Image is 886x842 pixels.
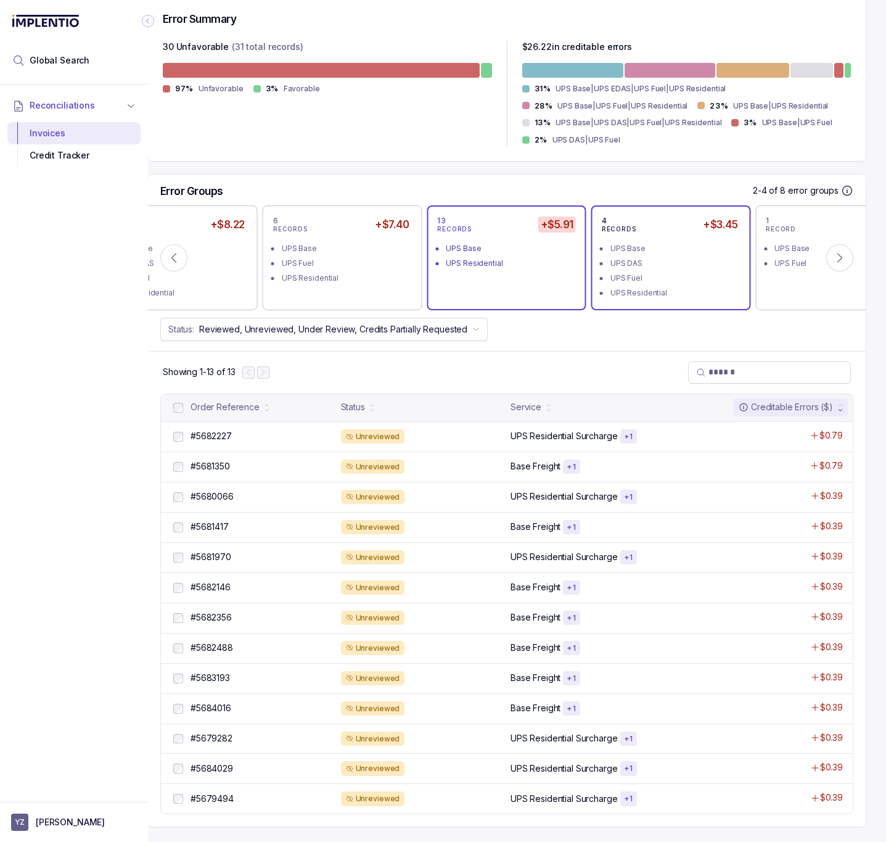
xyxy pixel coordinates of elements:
[282,242,410,255] div: UPS Base
[511,642,560,654] p: Base Freight
[173,522,183,532] input: checkbox-checkbox
[820,761,843,774] p: $0.39
[820,791,843,804] p: $0.39
[766,226,796,233] p: RECORD
[191,762,233,775] p: #5684029
[511,611,560,624] p: Base Freight
[511,551,618,563] p: UPS Residential Surcharge
[173,764,183,774] input: checkbox-checkbox
[11,814,28,831] span: User initials
[567,462,576,472] p: + 1
[820,580,843,593] p: $0.39
[624,553,633,563] p: + 1
[141,14,155,28] div: Collapse Icon
[437,226,472,233] p: RECORDS
[173,553,183,563] input: checkbox-checkbox
[700,217,740,233] h5: +$3.45
[191,702,231,714] p: #5684016
[163,366,235,378] div: Remaining page entries
[191,581,231,593] p: #5682146
[341,761,405,776] div: Unreviewed
[341,641,405,656] div: Unreviewed
[567,704,576,714] p: + 1
[266,84,279,94] p: 3%
[610,257,739,270] div: UPS DAS
[173,643,183,653] input: checkbox-checkbox
[282,272,410,284] div: UPS Residential
[17,144,131,167] div: Credit Tracker
[118,287,246,299] div: UPS Residential
[557,100,687,112] p: UPS Base|UPS Fuel|UPS Residential
[567,583,576,593] p: + 1
[820,641,843,653] p: $0.39
[191,401,260,413] div: Order Reference
[160,318,488,341] button: Status:Reviewed, Unreviewed, Under Review, Credits Partially Requested
[710,101,728,111] p: 23%
[273,216,279,226] p: 6
[446,257,574,270] div: UPS Residential
[624,734,633,744] p: + 1
[820,611,843,623] p: $0.39
[341,580,405,595] div: Unreviewed
[341,460,405,474] div: Unreviewed
[535,135,548,145] p: 2%
[819,429,843,442] p: $0.79
[556,83,726,95] p: UPS Base|UPS EDAS|UPS Fuel|UPS Residential
[437,216,446,226] p: 13
[511,401,541,413] div: Service
[820,490,843,502] p: $0.39
[511,732,618,745] p: UPS Residential Surcharge
[173,403,183,413] input: checkbox-checkbox
[191,611,232,624] p: #5682356
[173,432,183,442] input: checkbox-checkbox
[567,522,576,532] p: + 1
[199,323,467,336] p: Reviewed, Unreviewed, Under Review, Credits Partially Requested
[173,734,183,744] input: checkbox-checkbox
[341,671,405,686] div: Unreviewed
[118,242,246,255] div: UPS Base
[567,674,576,683] p: + 1
[173,583,183,593] input: checkbox-checkbox
[535,101,553,111] p: 28%
[511,460,560,473] p: Base Freight
[788,184,839,197] p: error groups
[744,118,757,128] p: 3%
[282,257,410,270] div: UPS Fuel
[511,521,560,533] p: Base Freight
[766,216,769,226] p: 1
[173,462,183,472] input: checkbox-checkbox
[341,732,405,746] div: Unreviewed
[191,793,234,805] p: #5679494
[624,492,633,502] p: + 1
[341,791,405,806] div: Unreviewed
[567,613,576,623] p: + 1
[511,490,618,503] p: UPS Residential Surcharge
[341,520,405,535] div: Unreviewed
[820,701,843,714] p: $0.39
[191,521,229,533] p: #5681417
[567,643,576,653] p: + 1
[511,581,560,593] p: Base Freight
[232,41,303,56] p: (31 total records)
[168,323,194,336] p: Status:
[273,226,308,233] p: RECORDS
[17,122,131,144] div: Invoices
[175,84,194,94] p: 97%
[610,272,739,284] div: UPS Fuel
[341,611,405,625] div: Unreviewed
[511,672,560,684] p: Base Freight
[163,366,235,378] p: Showing 1-13 of 13
[733,100,828,112] p: UPS Base|UPS Residential
[191,460,230,473] p: #5681350
[535,84,551,94] p: 31%
[820,550,843,563] p: $0.39
[7,92,141,119] button: Reconciliations
[552,134,620,146] p: UPS DAS|UPS Fuel
[173,704,183,714] input: checkbox-checkbox
[191,551,231,563] p: #5681970
[739,401,833,413] div: Creditable Errors ($)
[610,287,739,299] div: UPS Residential
[173,794,183,804] input: checkbox-checkbox
[7,120,141,170] div: Reconciliations
[118,272,246,284] div: UPS Fuel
